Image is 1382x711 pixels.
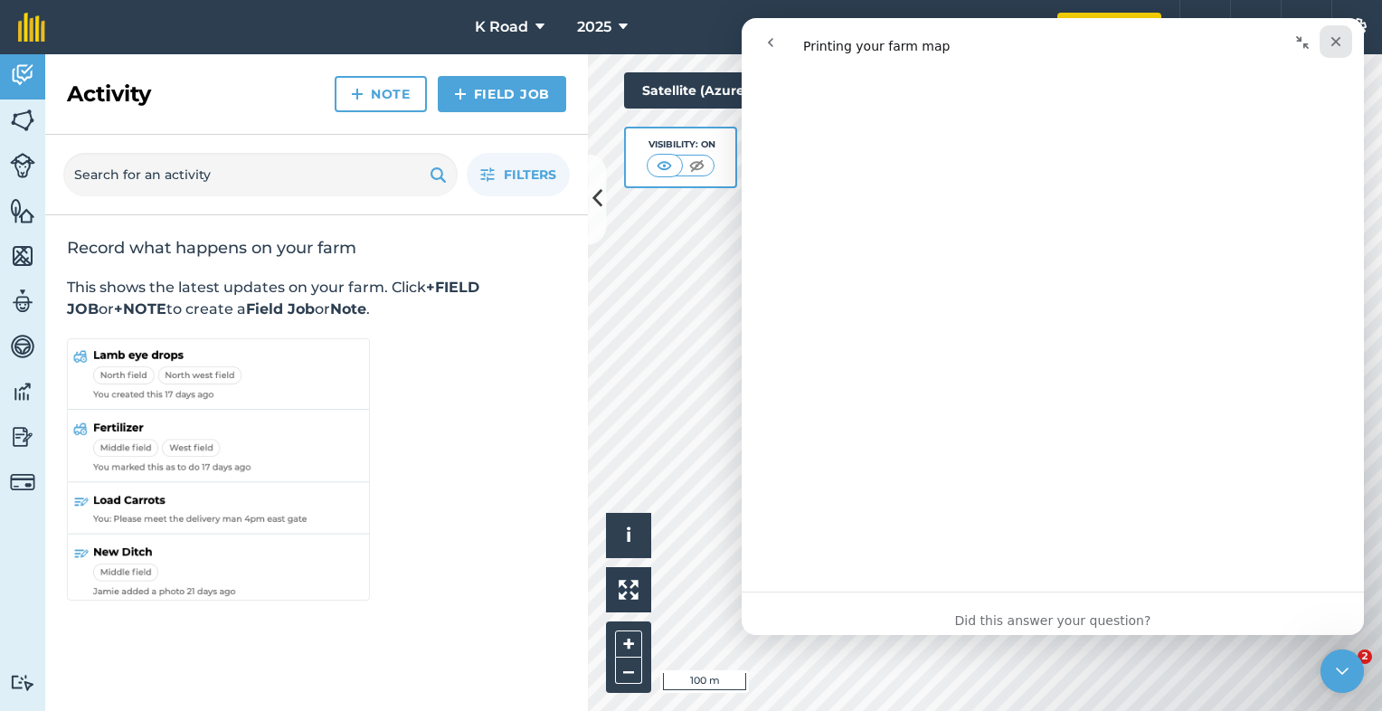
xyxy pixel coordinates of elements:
span: neutral face reaction [288,614,335,650]
p: This shows the latest updates on your farm. Click or to create a or . [67,277,566,320]
div: Visibility: On [647,137,715,152]
span: smiley reaction [335,614,382,650]
img: svg+xml;base64,PD94bWwgdmVyc2lvbj0iMS4wIiBlbmNvZGluZz0idXRmLTgiPz4KPCEtLSBHZW5lcmF0b3I6IEFkb2JlIE... [10,62,35,89]
img: svg+xml;base64,PD94bWwgdmVyc2lvbj0iMS4wIiBlbmNvZGluZz0idXRmLTgiPz4KPCEtLSBHZW5lcmF0b3I6IEFkb2JlIE... [10,423,35,450]
input: Search for an activity [63,153,458,196]
img: svg+xml;base64,PD94bWwgdmVyc2lvbj0iMS4wIiBlbmNvZGluZz0idXRmLTgiPz4KPCEtLSBHZW5lcmF0b3I6IEFkb2JlIE... [10,469,35,495]
a: Field Job [438,76,566,112]
button: Satellite (Azure) [624,72,798,109]
img: svg+xml;base64,PHN2ZyB4bWxucz0iaHR0cDovL3d3dy53My5vcmcvMjAwMC9zdmciIHdpZHRoPSIxNCIgaGVpZ2h0PSIyNC... [351,83,364,105]
span: 😐 [298,614,324,650]
strong: Field Job [246,300,315,318]
button: Filters [467,153,570,196]
span: 2025 [577,16,611,38]
strong: +NOTE [114,300,166,318]
img: svg+xml;base64,PHN2ZyB4bWxucz0iaHR0cDovL3d3dy53My5vcmcvMjAwMC9zdmciIHdpZHRoPSI1MCIgaGVpZ2h0PSI0MC... [686,156,708,175]
img: Four arrows, one pointing top left, one top right, one bottom right and the last bottom left [619,580,639,600]
img: svg+xml;base64,PD94bWwgdmVyc2lvbj0iMS4wIiBlbmNvZGluZz0idXRmLTgiPz4KPCEtLSBHZW5lcmF0b3I6IEFkb2JlIE... [10,378,35,405]
img: fieldmargin Logo [18,13,45,42]
span: 😃 [345,614,371,650]
img: svg+xml;base64,PD94bWwgdmVyc2lvbj0iMS4wIiBlbmNvZGluZz0idXRmLTgiPz4KPCEtLSBHZW5lcmF0b3I6IEFkb2JlIE... [10,674,35,691]
img: svg+xml;base64,PHN2ZyB4bWxucz0iaHR0cDovL3d3dy53My5vcmcvMjAwMC9zdmciIHdpZHRoPSI1NiIgaGVpZ2h0PSI2MC... [10,197,35,224]
strong: Note [330,300,366,318]
button: + [615,630,642,658]
a: Upgrade [1057,13,1161,42]
button: – [615,658,642,684]
a: Note [335,76,427,112]
img: svg+xml;base64,PHN2ZyB4bWxucz0iaHR0cDovL3d3dy53My5vcmcvMjAwMC9zdmciIHdpZHRoPSIxOSIgaGVpZ2h0PSIyNC... [430,164,447,185]
span: K Road [475,16,528,38]
img: svg+xml;base64,PHN2ZyB4bWxucz0iaHR0cDovL3d3dy53My5vcmcvMjAwMC9zdmciIHdpZHRoPSIxNCIgaGVpZ2h0PSIyNC... [454,83,467,105]
span: i [626,524,631,546]
iframe: Intercom live chat [742,18,1364,635]
span: disappointed reaction [241,614,288,650]
img: svg+xml;base64,PHN2ZyB4bWxucz0iaHR0cDovL3d3dy53My5vcmcvMjAwMC9zdmciIHdpZHRoPSI1NiIgaGVpZ2h0PSI2MC... [10,242,35,270]
img: svg+xml;base64,PHN2ZyB4bWxucz0iaHR0cDovL3d3dy53My5vcmcvMjAwMC9zdmciIHdpZHRoPSI1NiIgaGVpZ2h0PSI2MC... [10,107,35,134]
span: Filters [504,165,556,185]
img: svg+xml;base64,PD94bWwgdmVyc2lvbj0iMS4wIiBlbmNvZGluZz0idXRmLTgiPz4KPCEtLSBHZW5lcmF0b3I6IEFkb2JlIE... [10,288,35,315]
img: svg+xml;base64,PD94bWwgdmVyc2lvbj0iMS4wIiBlbmNvZGluZz0idXRmLTgiPz4KPCEtLSBHZW5lcmF0b3I6IEFkb2JlIE... [10,333,35,360]
h2: Record what happens on your farm [67,237,566,259]
img: svg+xml;base64,PHN2ZyB4bWxucz0iaHR0cDovL3d3dy53My5vcmcvMjAwMC9zdmciIHdpZHRoPSIxNyIgaGVpZ2h0PSIxNy... [1298,16,1316,38]
img: svg+xml;base64,PHN2ZyB4bWxucz0iaHR0cDovL3d3dy53My5vcmcvMjAwMC9zdmciIHdpZHRoPSI1MCIgaGVpZ2h0PSI0MC... [653,156,676,175]
h2: Activity [67,80,151,109]
button: i [606,513,651,558]
img: svg+xml;base64,PD94bWwgdmVyc2lvbj0iMS4wIiBlbmNvZGluZz0idXRmLTgiPz4KPCEtLSBHZW5lcmF0b3I6IEFkb2JlIE... [10,153,35,178]
span: 2 [1358,649,1372,664]
iframe: Intercom live chat [1320,649,1364,693]
span: 😞 [251,614,277,650]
